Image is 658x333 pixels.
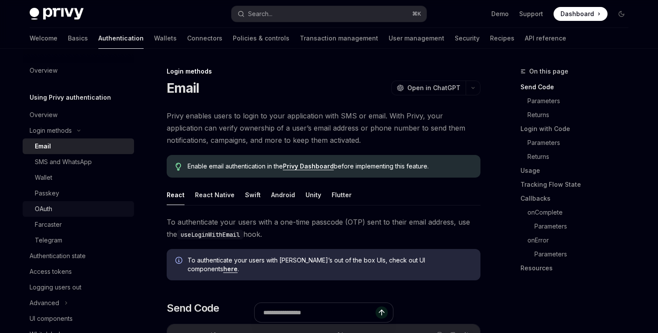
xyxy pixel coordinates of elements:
a: here [223,265,238,273]
a: Parameters [527,136,635,150]
a: Login with Code [520,122,635,136]
div: Overview [30,65,57,76]
a: Telegram [23,232,134,248]
div: Login methods [167,67,480,76]
div: Overview [30,110,57,120]
a: Tracking Flow State [520,178,635,192]
div: OAuth [35,204,52,214]
svg: Tip [175,163,181,171]
a: Policies & controls [233,28,289,49]
button: Unity [305,185,321,205]
a: UI components [23,311,134,326]
button: Open in ChatGPT [391,81,466,95]
div: Logging users out [30,282,81,293]
a: Returns [527,150,635,164]
a: OAuth [23,201,134,217]
a: User management [389,28,444,49]
a: Support [519,10,543,18]
a: Callbacks [520,192,635,205]
span: To authenticate your users with a one-time passcode (OTP) sent to their email address, use the hook. [167,216,480,240]
a: Passkey [23,185,134,201]
div: Login methods [30,125,72,136]
a: Privy Dashboard [283,162,334,170]
a: Authentication [98,28,144,49]
a: Wallets [154,28,177,49]
button: Toggle dark mode [614,7,628,21]
a: onError [527,233,635,247]
a: Farcaster [23,217,134,232]
span: To authenticate your users with [PERSON_NAME]’s out of the box UIs, check out UI components . [188,256,472,273]
div: Email [35,141,51,151]
div: Search... [248,9,272,19]
a: Overview [23,63,134,78]
a: Transaction management [300,28,378,49]
div: Telegram [35,235,62,246]
div: Access tokens [30,266,72,277]
div: Authentication state [30,251,86,261]
a: Parameters [534,247,635,261]
a: Email [23,138,134,154]
code: useLoginWithEmail [177,230,243,239]
a: API reference [525,28,566,49]
a: Basics [68,28,88,49]
button: Android [271,185,295,205]
button: Flutter [332,185,352,205]
div: SMS and WhatsApp [35,157,92,167]
div: Advanced [30,298,59,308]
span: ⌘ K [412,10,421,17]
a: Access tokens [23,264,134,279]
div: UI components [30,313,73,324]
a: Send Code [520,80,635,94]
a: Welcome [30,28,57,49]
a: Security [455,28,480,49]
button: React [167,185,185,205]
a: Resources [520,261,635,275]
div: Wallet [35,172,52,183]
div: Farcaster [35,219,62,230]
span: Privy enables users to login to your application with SMS or email. With Privy, your application ... [167,110,480,146]
h1: Email [167,80,199,96]
div: Passkey [35,188,59,198]
a: Connectors [187,28,222,49]
img: dark logo [30,8,84,20]
a: Logging users out [23,279,134,295]
a: Recipes [490,28,514,49]
svg: Info [175,257,184,266]
a: Wallet [23,170,134,185]
h5: Using Privy authentication [30,92,111,103]
span: Open in ChatGPT [407,84,460,92]
a: Demo [491,10,509,18]
button: Swift [245,185,261,205]
a: Dashboard [554,7,608,21]
a: Parameters [534,219,635,233]
a: Overview [23,107,134,123]
button: React Native [195,185,235,205]
button: Search...⌘K [232,6,426,22]
button: Send message [376,306,388,319]
span: Dashboard [561,10,594,18]
a: Returns [527,108,635,122]
a: Parameters [527,94,635,108]
a: Usage [520,164,635,178]
a: onComplete [527,205,635,219]
span: On this page [529,66,568,77]
a: SMS and WhatsApp [23,154,134,170]
span: Enable email authentication in the before implementing this feature. [188,162,472,171]
a: Authentication state [23,248,134,264]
